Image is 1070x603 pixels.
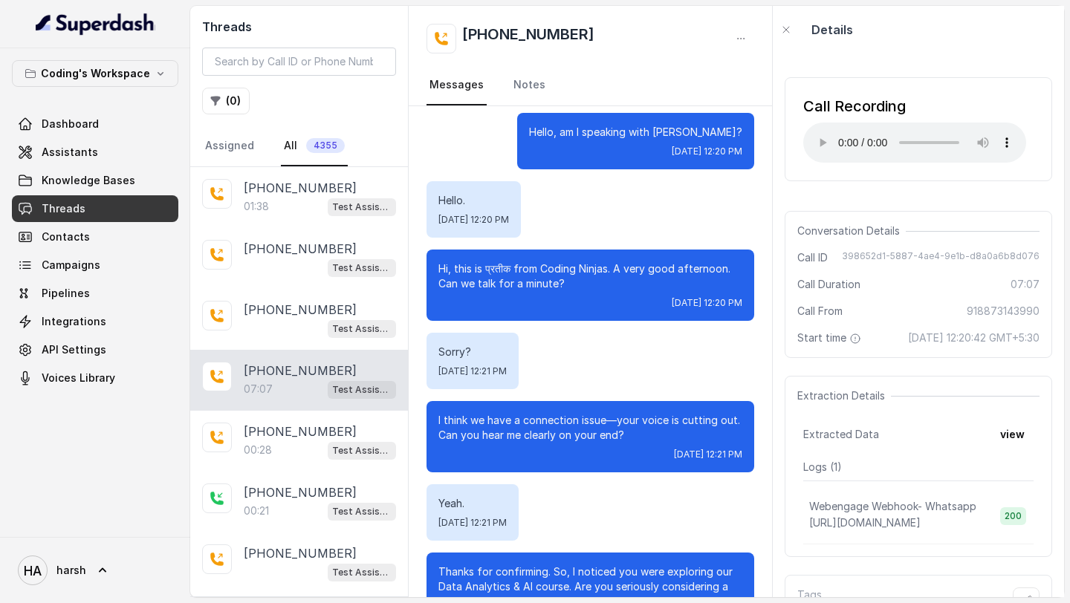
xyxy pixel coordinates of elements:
span: Pipelines [42,286,90,301]
span: 4355 [306,138,345,153]
p: Hello. [438,193,509,208]
span: Campaigns [42,258,100,273]
p: Webengage Webhook- Whatsapp [809,499,976,514]
p: Test Assistant-3 [332,504,392,519]
p: [PHONE_NUMBER] [244,179,357,197]
h2: [PHONE_NUMBER] [462,24,594,53]
nav: Tabs [202,126,396,166]
span: Conversation Details [797,224,906,238]
a: All4355 [281,126,348,166]
p: 00:21 [244,503,269,518]
p: Coding's Workspace [41,65,150,82]
p: Details [811,21,853,39]
span: Call ID [797,250,828,265]
div: Call Recording [803,96,1026,117]
p: [PHONE_NUMBER] [244,301,357,319]
p: Test Assistant-3 [332,200,392,215]
text: HA [24,563,42,578]
a: Threads [12,195,178,222]
nav: Tabs [427,65,754,105]
a: Messages [427,65,487,105]
p: Hello, am I speaking with [PERSON_NAME]? [529,125,742,140]
p: Test Assistant-3 [332,322,392,336]
span: Extracted Data [803,427,879,442]
span: [DATE] 12:20 PM [672,297,742,309]
p: I think we have a connection issue—your voice is cutting out. Can you hear me clearly on your end? [438,413,742,443]
a: API Settings [12,336,178,363]
button: Coding's Workspace [12,60,178,87]
span: harsh [56,563,86,578]
input: Search by Call ID or Phone Number [202,48,396,76]
p: Logs ( 1 ) [803,460,1034,475]
a: Notes [510,65,548,105]
span: [URL][DOMAIN_NAME] [809,516,921,529]
p: 01:38 [244,199,269,214]
p: [PHONE_NUMBER] [244,544,357,562]
h2: Threads [202,18,396,36]
p: 07:07 [244,382,273,397]
span: [DATE] 12:21 PM [674,449,742,460]
p: Yeah. [438,496,507,511]
audio: Your browser does not support the audio element. [803,123,1026,163]
a: Assigned [202,126,257,166]
span: 918873143990 [967,304,1040,319]
p: [PHONE_NUMBER] [244,240,357,258]
p: Test Assistant-3 [332,382,392,397]
p: Test Assistant-3 [332,443,392,458]
p: [PHONE_NUMBER] [244,362,357,379]
p: [PHONE_NUMBER] [244,423,357,440]
span: API Settings [42,342,106,357]
span: [DATE] 12:20 PM [672,146,742,157]
span: Integrations [42,314,106,329]
a: Integrations [12,308,178,335]
p: Sorry? [438,345,507,359]
a: Campaigns [12,252,178,278]
span: Threads [42,201,85,216]
p: 00:28 [244,443,272,457]
span: Assistants [42,145,98,160]
span: Contacts [42,229,90,244]
p: Hi, this is प्रतीक from Coding Ninjas. A very good afternoon. Can we talk for a minute? [438,261,742,291]
span: 200 [1000,507,1026,525]
p: [PHONE_NUMBER] [244,483,357,501]
a: Contacts [12,224,178,250]
a: Assistants [12,139,178,166]
span: Voices Library [42,371,115,385]
span: Start time [797,330,864,345]
button: view [991,421,1034,448]
p: Test Assistant-3 [332,261,392,276]
p: Test Assistant-3 [332,565,392,580]
span: 07:07 [1011,277,1040,292]
button: (0) [202,88,250,114]
img: light.svg [36,12,155,36]
a: Dashboard [12,111,178,137]
span: Dashboard [42,117,99,131]
span: Extraction Details [797,388,891,403]
span: Call Duration [797,277,860,292]
span: [DATE] 12:21 PM [438,517,507,529]
span: Knowledge Bases [42,173,135,188]
span: Call From [797,304,843,319]
span: 398652d1-5887-4ae4-9e1b-d8a0a6b8d076 [842,250,1040,265]
a: Voices Library [12,365,178,391]
span: [DATE] 12:21 PM [438,365,507,377]
span: [DATE] 12:20 PM [438,214,509,226]
a: Pipelines [12,280,178,307]
a: harsh [12,550,178,591]
a: Knowledge Bases [12,167,178,194]
span: [DATE] 12:20:42 GMT+5:30 [908,330,1040,345]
